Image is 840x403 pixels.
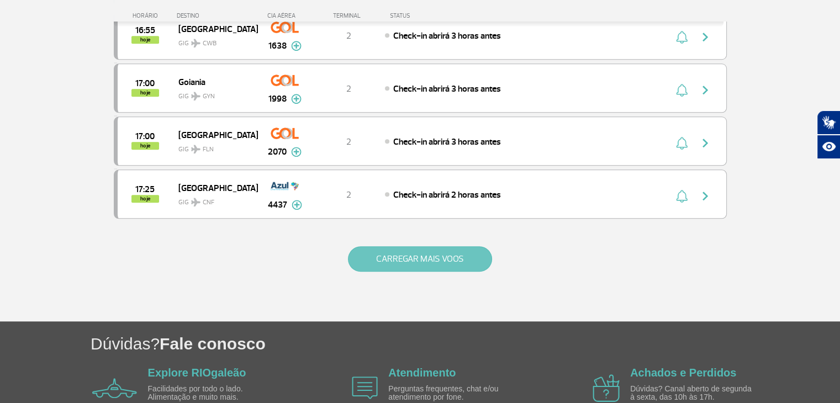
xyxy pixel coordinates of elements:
[291,94,302,104] img: mais-info-painel-voo.svg
[676,136,688,150] img: sino-painel-voo.svg
[388,385,515,402] p: Perguntas frequentes, chat e/ou atendimento por fone.
[393,83,501,94] span: Check-in abrirá 3 horas antes
[630,385,757,402] p: Dúvidas? Canal aberto de segunda à sexta, das 10h às 17h.
[292,200,302,210] img: mais-info-painel-voo.svg
[131,142,159,150] span: hoje
[160,335,266,353] span: Fale conosco
[676,83,688,97] img: sino-painel-voo.svg
[135,132,155,140] span: 2025-09-25 17:00:00
[346,83,351,94] span: 2
[148,385,275,402] p: Facilidades por todo o lado. Alimentação e muito mais.
[817,110,840,135] button: Abrir tradutor de língua de sinais.
[191,145,200,153] img: destiny_airplane.svg
[699,83,712,97] img: seta-direita-painel-voo.svg
[817,135,840,159] button: Abrir recursos assistivos.
[348,246,492,272] button: CARREGAR MAIS VOOS
[203,198,214,208] span: CNF
[135,79,155,87] span: 2025-09-25 17:00:00
[346,189,351,200] span: 2
[817,110,840,159] div: Plugin de acessibilidade da Hand Talk.
[630,367,736,379] a: Achados e Perdidos
[291,147,302,157] img: mais-info-painel-voo.svg
[676,30,688,44] img: sino-painel-voo.svg
[92,378,137,398] img: airplane icon
[191,198,200,206] img: destiny_airplane.svg
[268,39,287,52] span: 1638
[203,92,215,102] span: GYN
[178,128,249,142] span: [GEOGRAPHIC_DATA]
[178,181,249,195] span: [GEOGRAPHIC_DATA]
[131,36,159,44] span: hoje
[268,145,287,158] span: 2070
[135,185,155,193] span: 2025-09-25 17:25:00
[346,30,351,41] span: 2
[388,367,456,379] a: Atendimento
[699,189,712,203] img: seta-direita-painel-voo.svg
[393,136,501,147] span: Check-in abrirá 3 horas antes
[699,30,712,44] img: seta-direita-painel-voo.svg
[268,92,287,105] span: 1998
[291,41,302,51] img: mais-info-painel-voo.svg
[593,374,620,402] img: airplane icon
[393,189,501,200] span: Check-in abrirá 2 horas antes
[178,75,249,89] span: Goiania
[178,139,249,155] span: GIG
[352,377,378,399] img: airplane icon
[117,12,177,19] div: HORÁRIO
[131,195,159,203] span: hoje
[178,33,249,49] span: GIG
[135,26,155,34] span: 2025-09-25 16:55:00
[178,86,249,102] span: GIG
[257,12,313,19] div: CIA AÉREA
[91,332,840,355] h1: Dúvidas?
[191,92,200,100] img: destiny_airplane.svg
[384,12,474,19] div: STATUS
[131,89,159,97] span: hoje
[177,12,257,19] div: DESTINO
[203,145,214,155] span: FLN
[178,192,249,208] span: GIG
[313,12,384,19] div: TERMINAL
[148,367,246,379] a: Explore RIOgaleão
[268,198,287,211] span: 4437
[346,136,351,147] span: 2
[178,22,249,36] span: [GEOGRAPHIC_DATA]
[393,30,501,41] span: Check-in abrirá 3 horas antes
[203,39,216,49] span: CWB
[699,136,712,150] img: seta-direita-painel-voo.svg
[191,39,200,47] img: destiny_airplane.svg
[676,189,688,203] img: sino-painel-voo.svg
